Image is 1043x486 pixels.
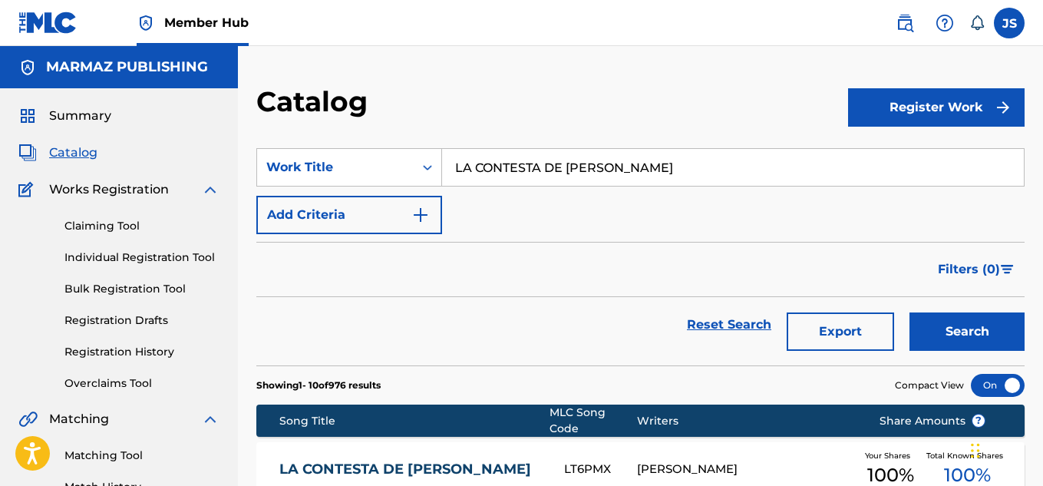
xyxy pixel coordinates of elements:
[1001,265,1014,274] img: filter
[994,8,1025,38] div: User Menu
[201,410,219,428] img: expand
[49,410,109,428] span: Matching
[64,281,219,297] a: Bulk Registration Tool
[64,312,219,329] a: Registration Drafts
[966,412,1043,486] div: Widget de chat
[865,450,916,461] span: Your Shares
[256,148,1025,365] form: Search Form
[971,428,980,474] div: Arrastrar
[895,379,964,392] span: Compact View
[929,250,1025,289] button: Filters (0)
[880,413,985,429] span: Share Amounts
[890,8,920,38] a: Public Search
[896,14,914,32] img: search
[49,107,111,125] span: Summary
[64,250,219,266] a: Individual Registration Tool
[18,58,37,77] img: Accounts
[926,450,1009,461] span: Total Known Shares
[679,308,779,342] a: Reset Search
[49,144,97,162] span: Catalog
[64,448,219,464] a: Matching Tool
[909,312,1025,351] button: Search
[637,413,856,429] div: Writers
[18,107,37,125] img: Summary
[994,98,1012,117] img: f7272a7cc735f4ea7f67.svg
[18,410,38,428] img: Matching
[18,12,78,34] img: MLC Logo
[266,158,404,177] div: Work Title
[64,218,219,234] a: Claiming Tool
[279,461,543,478] a: LA CONTESTA DE [PERSON_NAME]
[969,15,985,31] div: Notifications
[279,413,550,429] div: Song Title
[201,180,219,199] img: expand
[966,412,1043,486] iframe: Chat Widget
[137,14,155,32] img: Top Rightsholder
[936,14,954,32] img: help
[938,260,1000,279] span: Filters ( 0 )
[18,144,97,162] a: CatalogCatalog
[550,405,637,437] div: MLC Song Code
[256,196,442,234] button: Add Criteria
[164,14,249,31] span: Member Hub
[929,8,960,38] div: Help
[1000,289,1043,413] iframe: Resource Center
[787,312,894,351] button: Export
[564,461,637,478] div: LT6PMX
[46,58,208,76] h5: MARMAZ PUBLISHING
[256,379,381,392] p: Showing 1 - 10 of 976 results
[18,144,37,162] img: Catalog
[256,84,375,119] h2: Catalog
[18,107,111,125] a: SummarySummary
[49,180,169,199] span: Works Registration
[637,461,856,478] div: [PERSON_NAME]
[18,180,38,199] img: Works Registration
[411,206,430,224] img: 9d2ae6d4665cec9f34b9.svg
[64,375,219,392] a: Overclaims Tool
[848,88,1025,127] button: Register Work
[64,344,219,360] a: Registration History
